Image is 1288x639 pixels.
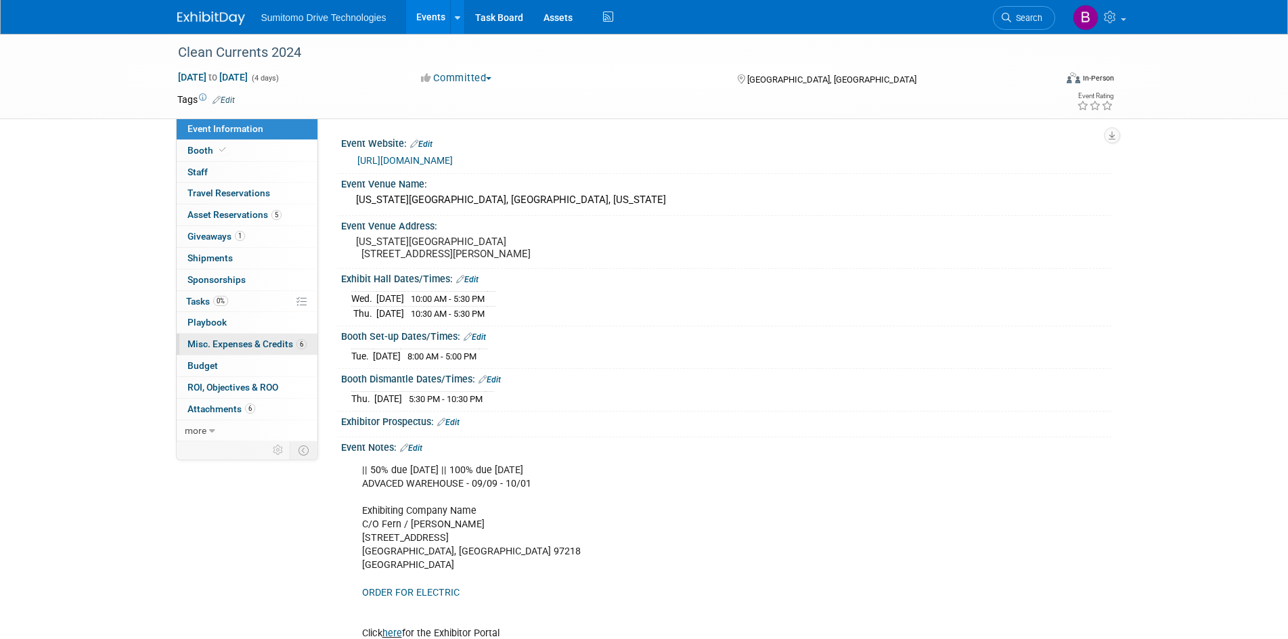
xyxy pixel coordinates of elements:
img: ExhibitDay [177,12,245,25]
a: Playbook [177,312,317,333]
a: Edit [213,95,235,105]
a: Edit [464,332,486,342]
span: ROI, Objectives & ROO [187,382,278,393]
div: Booth Dismantle Dates/Times: [341,369,1111,387]
a: Sponsorships [177,269,317,290]
span: 5:30 PM - 10:30 PM [409,394,483,404]
span: more [185,425,206,436]
pre: [US_STATE][GEOGRAPHIC_DATA] [STREET_ADDRESS][PERSON_NAME] [356,236,647,260]
a: Edit [479,375,501,384]
td: Personalize Event Tab Strip [267,441,290,459]
a: Misc. Expenses & Credits6 [177,334,317,355]
div: Event Notes: [341,437,1111,455]
span: Misc. Expenses & Credits [187,338,307,349]
span: 10:00 AM - 5:30 PM [411,294,485,304]
span: (4 days) [250,74,279,83]
a: Staff [177,162,317,183]
img: Format-Inperson.png [1067,72,1080,83]
button: Committed [416,71,497,85]
span: Travel Reservations [187,188,270,198]
a: ORDER FOR ELECTRIC [362,587,460,598]
a: Tasks0% [177,291,317,312]
span: Asset Reservations [187,209,282,220]
div: Exhibitor Prospectus: [341,412,1111,429]
td: Thu. [351,392,374,406]
span: 8:00 AM - 5:00 PM [407,351,476,361]
a: Shipments [177,248,317,269]
a: Edit [400,443,422,453]
div: Event Venue Name: [341,174,1111,191]
span: [GEOGRAPHIC_DATA], [GEOGRAPHIC_DATA] [747,74,916,85]
span: Shipments [187,252,233,263]
span: 6 [296,339,307,349]
span: Playbook [187,317,227,328]
div: [US_STATE][GEOGRAPHIC_DATA], [GEOGRAPHIC_DATA], [US_STATE] [351,190,1101,211]
a: Edit [410,139,432,149]
div: Event Rating [1077,93,1113,100]
a: Event Information [177,118,317,139]
span: Search [1011,13,1042,23]
td: Wed. [351,292,376,307]
div: Booth Set-up Dates/Times: [341,326,1111,344]
span: [DATE] [DATE] [177,71,248,83]
a: more [177,420,317,441]
a: Booth [177,140,317,161]
a: Edit [456,275,479,284]
span: Sumitomo Drive Technologies [261,12,386,23]
td: Toggle Event Tabs [290,441,317,459]
span: 0% [213,296,228,306]
a: [URL][DOMAIN_NAME] [357,155,453,166]
span: to [206,72,219,83]
a: ROI, Objectives & ROO [177,377,317,398]
span: Giveaways [187,231,245,242]
div: In-Person [1082,73,1114,83]
i: Booth reservation complete [219,146,226,154]
div: Exhibit Hall Dates/Times: [341,269,1111,286]
td: [DATE] [374,392,402,406]
span: Staff [187,167,208,177]
a: Edit [437,418,460,427]
td: [DATE] [373,349,401,363]
a: Asset Reservations5 [177,204,317,225]
div: Event Venue Address: [341,216,1111,233]
a: Budget [177,355,317,376]
td: Tags [177,93,235,106]
span: 5 [271,210,282,220]
div: Event Format [975,70,1115,91]
span: 10:30 AM - 5:30 PM [411,309,485,319]
a: Search [993,6,1055,30]
a: Attachments6 [177,399,317,420]
a: Travel Reservations [177,183,317,204]
td: Tue. [351,349,373,363]
td: [DATE] [376,307,404,321]
td: [DATE] [376,292,404,307]
span: 1 [235,231,245,241]
td: Thu. [351,307,376,321]
span: Booth [187,145,229,156]
a: here [382,627,402,639]
div: Clean Currents 2024 [173,41,1035,65]
span: Event Information [187,123,263,134]
img: Brittany Mitchell [1073,5,1098,30]
span: 6 [245,403,255,414]
span: Attachments [187,403,255,414]
span: Sponsorships [187,274,246,285]
span: Budget [187,360,218,371]
a: Giveaways1 [177,226,317,247]
span: Tasks [186,296,228,307]
div: Event Website: [341,133,1111,151]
